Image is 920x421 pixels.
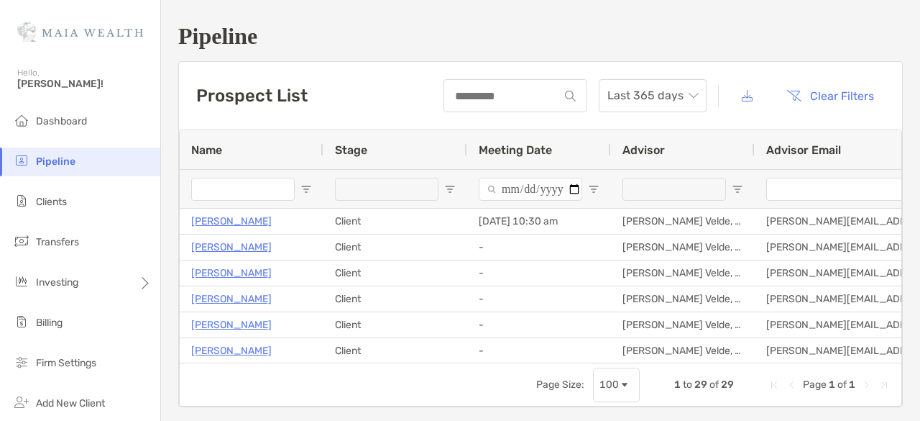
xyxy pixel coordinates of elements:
[674,379,681,391] span: 1
[323,235,467,260] div: Client
[694,379,707,391] span: 29
[732,184,743,195] button: Open Filter Menu
[607,80,698,112] span: Last 365 days
[191,143,222,157] span: Name
[17,6,143,58] img: Zoe Logo
[611,261,755,286] div: [PERSON_NAME] Velde, CFP®
[196,86,308,106] h3: Prospect List
[878,379,890,391] div: Last Page
[13,353,30,371] img: firm-settings icon
[622,143,665,157] span: Advisor
[467,286,611,312] div: -
[467,312,611,338] div: -
[300,184,312,195] button: Open Filter Menu
[36,397,105,409] span: Add New Client
[467,338,611,363] div: -
[588,184,599,195] button: Open Filter Menu
[683,379,692,391] span: to
[323,286,467,312] div: Client
[479,143,552,157] span: Meeting Date
[611,286,755,312] div: [PERSON_NAME] Velde, CFP®
[776,80,885,112] button: Clear Filters
[13,232,30,250] img: transfers icon
[709,379,719,391] span: of
[467,261,611,286] div: -
[536,379,584,391] div: Page Size:
[611,312,755,338] div: [PERSON_NAME] Velde, CFP®
[178,23,903,50] h1: Pipeline
[13,112,30,129] img: dashboard icon
[191,212,272,230] a: [PERSON_NAME]
[323,312,467,338] div: Client
[36,155,75,168] span: Pipeline
[861,379,873,391] div: Next Page
[191,342,272,360] a: [PERSON_NAME]
[803,379,827,391] span: Page
[13,394,30,411] img: add_new_client icon
[36,115,87,127] span: Dashboard
[191,264,272,282] a: [PERSON_NAME]
[768,379,780,391] div: First Page
[611,235,755,260] div: [PERSON_NAME] Velde, CFP®
[786,379,797,391] div: Previous Page
[611,209,755,234] div: [PERSON_NAME] Velde, CFP®
[323,338,467,363] div: Client
[335,143,367,157] span: Stage
[444,184,456,195] button: Open Filter Menu
[13,313,30,330] img: billing icon
[36,357,96,369] span: Firm Settings
[191,178,295,201] input: Name Filter Input
[479,178,582,201] input: Meeting Date Filter Input
[36,276,78,289] span: Investing
[467,209,611,234] div: [DATE] 10:30 am
[766,143,841,157] span: Advisor Email
[837,379,847,391] span: of
[323,209,467,234] div: Client
[467,235,611,260] div: -
[36,236,79,248] span: Transfers
[323,261,467,286] div: Client
[829,379,835,391] span: 1
[565,91,576,101] img: input icon
[191,316,272,334] a: [PERSON_NAME]
[721,379,734,391] span: 29
[593,368,640,402] div: Page Size
[191,290,272,308] a: [PERSON_NAME]
[599,379,619,391] div: 100
[191,238,272,256] a: [PERSON_NAME]
[13,273,30,290] img: investing icon
[36,196,67,208] span: Clients
[13,192,30,209] img: clients icon
[17,78,152,90] span: [PERSON_NAME]!
[13,152,30,169] img: pipeline icon
[611,338,755,363] div: [PERSON_NAME] Velde, CFP®
[849,379,855,391] span: 1
[36,317,63,329] span: Billing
